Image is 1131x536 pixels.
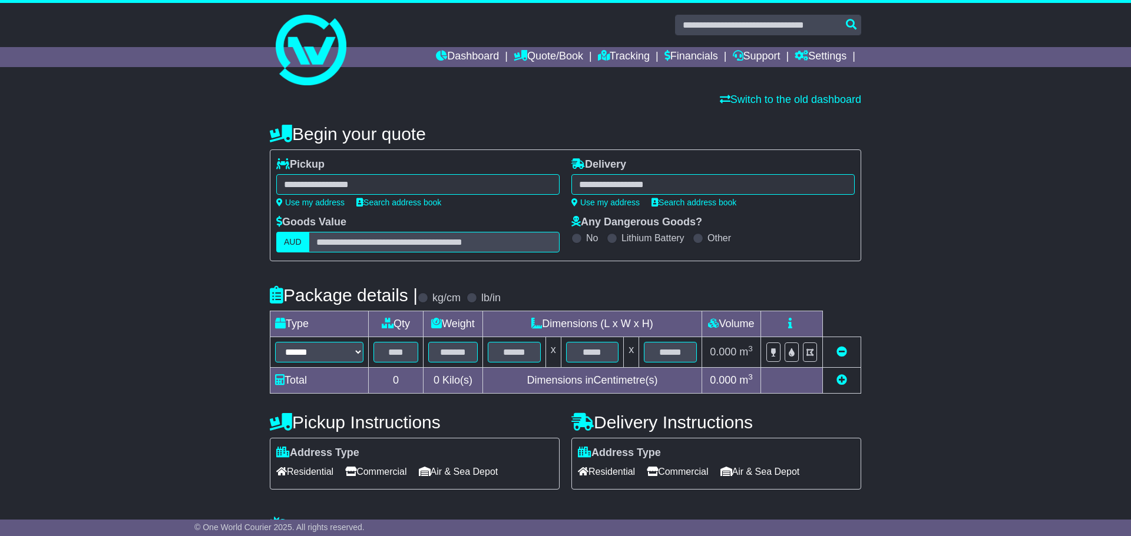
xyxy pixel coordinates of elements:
label: Any Dangerous Goods? [571,216,702,229]
td: Qty [369,311,424,337]
td: Volume [702,311,760,337]
a: Quote/Book [514,47,583,67]
td: Dimensions in Centimetre(s) [482,368,702,394]
h4: Delivery Instructions [571,412,861,432]
a: Switch to the old dashboard [720,94,861,105]
td: Dimensions (L x W x H) [482,311,702,337]
span: Air & Sea Depot [720,462,800,481]
label: Pickup [276,158,325,171]
td: 0 [369,368,424,394]
td: Type [270,311,369,337]
span: 0.000 [710,374,736,386]
a: Search address book [356,198,441,207]
a: Use my address [276,198,345,207]
td: Weight [424,311,483,337]
a: Tracking [598,47,650,67]
label: Address Type [578,447,661,460]
label: Delivery [571,158,626,171]
h4: Begin your quote [270,124,861,144]
span: 0 [434,374,439,386]
td: x [624,337,639,368]
a: Settings [795,47,846,67]
a: Add new item [836,374,847,386]
a: Financials [664,47,718,67]
span: Commercial [345,462,406,481]
a: Remove this item [836,346,847,358]
label: Lithium Battery [621,232,684,244]
span: Residential [276,462,333,481]
td: Kilo(s) [424,368,483,394]
a: Use my address [571,198,640,207]
label: No [586,232,598,244]
span: 0.000 [710,346,736,358]
label: Address Type [276,447,359,460]
span: © One World Courier 2025. All rights reserved. [194,522,365,532]
a: Search address book [652,198,736,207]
a: Support [733,47,781,67]
h4: Warranty & Insurance [270,516,861,535]
span: Air & Sea Depot [419,462,498,481]
span: m [739,374,753,386]
span: m [739,346,753,358]
sup: 3 [748,344,753,353]
td: Total [270,368,369,394]
label: AUD [276,232,309,252]
span: Commercial [647,462,708,481]
h4: Pickup Instructions [270,412,560,432]
label: lb/in [481,292,501,305]
sup: 3 [748,372,753,381]
label: Other [707,232,731,244]
td: x [545,337,561,368]
span: Residential [578,462,635,481]
label: Goods Value [276,216,346,229]
h4: Package details | [270,285,418,305]
label: kg/cm [432,292,461,305]
a: Dashboard [436,47,499,67]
